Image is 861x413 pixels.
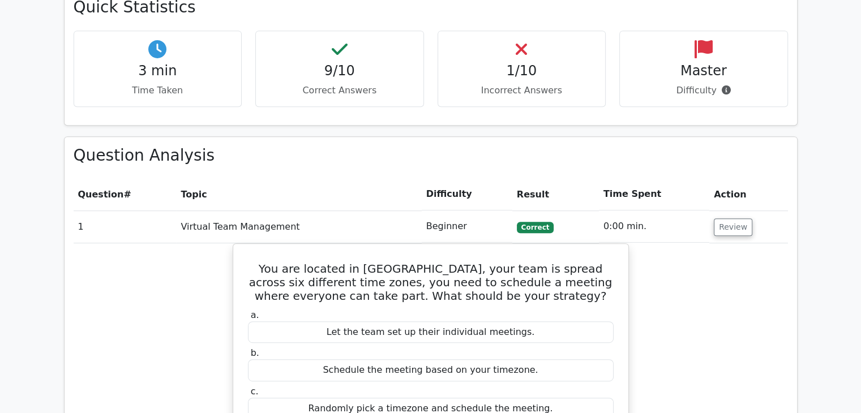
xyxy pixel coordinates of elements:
p: Incorrect Answers [447,84,597,97]
button: Review [714,218,752,236]
h4: 3 min [83,63,233,79]
p: Correct Answers [265,84,414,97]
div: Let the team set up their individual meetings. [248,321,614,343]
span: c. [251,386,259,397]
h3: Question Analysis [74,146,788,165]
span: Correct [517,222,554,233]
span: b. [251,347,259,358]
td: 0:00 min. [599,210,709,243]
div: Schedule the meeting based on your timezone. [248,359,614,381]
p: Time Taken [83,84,233,97]
h4: Master [629,63,778,79]
span: a. [251,309,259,320]
th: Topic [176,178,421,210]
td: Virtual Team Management [176,210,421,243]
th: Difficulty [422,178,512,210]
h4: 1/10 [447,63,597,79]
th: Result [512,178,599,210]
h5: You are located in [GEOGRAPHIC_DATA], your team is spread across six different time zones, you ne... [247,262,615,303]
td: 1 [74,210,177,243]
th: Time Spent [599,178,709,210]
h4: 9/10 [265,63,414,79]
th: # [74,178,177,210]
th: Action [709,178,788,210]
p: Difficulty [629,84,778,97]
td: Beginner [422,210,512,243]
span: Question [78,189,124,200]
